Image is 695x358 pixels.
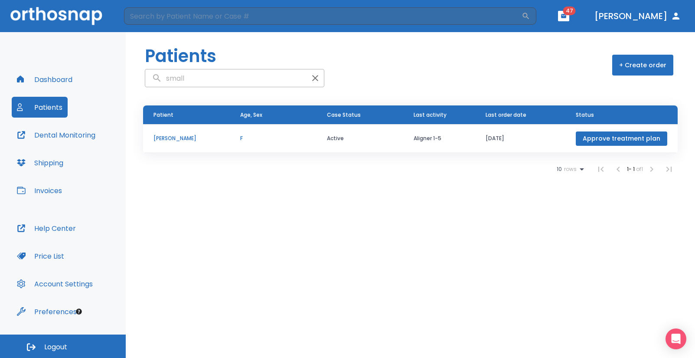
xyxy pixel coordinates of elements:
[12,218,81,239] button: Help Center
[563,7,576,15] span: 47
[636,165,643,173] span: of 1
[562,166,577,172] span: rows
[317,124,403,153] td: Active
[240,111,262,119] span: Age, Sex
[612,55,673,76] button: + Create order
[12,301,82,322] button: Preferences
[12,97,68,118] button: Patients
[403,124,475,153] td: Aligner 1-5
[414,111,447,119] span: Last activity
[666,328,686,349] div: Open Intercom Messenger
[124,7,522,25] input: Search by Patient Name or Case #
[145,70,307,87] input: search
[12,180,67,201] button: Invoices
[327,111,361,119] span: Case Status
[12,273,98,294] button: Account Settings
[591,8,685,24] button: [PERSON_NAME]
[75,308,83,315] div: Tooltip anchor
[44,342,67,352] span: Logout
[557,166,562,172] span: 10
[12,125,101,145] button: Dental Monitoring
[145,43,216,69] h1: Patients
[12,246,69,266] button: Price List
[475,124,565,153] td: [DATE]
[12,69,78,90] button: Dashboard
[12,152,69,173] button: Shipping
[576,131,667,146] button: Approve treatment plan
[627,165,636,173] span: 1 - 1
[240,135,306,142] p: F
[10,7,102,25] img: Orthosnap
[153,135,219,142] p: [PERSON_NAME]
[486,111,526,119] span: Last order date
[576,111,594,119] span: Status
[153,111,173,119] span: Patient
